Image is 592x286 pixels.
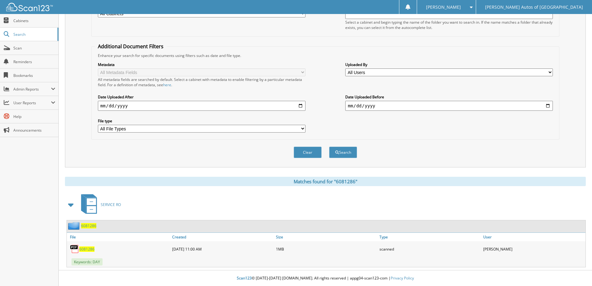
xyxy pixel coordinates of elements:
[98,77,305,87] div: All metadata fields are searched by default. Select a cabinet with metadata to enable filtering b...
[485,5,583,9] span: [PERSON_NAME] Autos of [GEOGRAPHIC_DATA]
[13,100,51,105] span: User Reports
[329,147,357,158] button: Search
[98,118,305,124] label: File type
[378,233,482,241] a: Type
[13,73,55,78] span: Bookmarks
[237,275,252,281] span: Scan123
[345,20,553,30] div: Select a cabinet and begin typing the name of the folder you want to search in. If the name match...
[98,62,305,67] label: Metadata
[101,202,121,207] span: SERVICE RO
[482,243,585,255] div: [PERSON_NAME]
[378,243,482,255] div: scanned
[274,243,378,255] div: 1MB
[98,101,305,111] input: start
[95,43,167,50] legend: Additional Document Filters
[345,101,553,111] input: end
[391,275,414,281] a: Privacy Policy
[13,87,51,92] span: Admin Reports
[171,243,274,255] div: [DATE] 11:00 AM
[68,222,81,230] img: folder2.png
[482,233,585,241] a: User
[13,18,55,23] span: Cabinets
[294,147,322,158] button: Clear
[13,59,55,64] span: Reminders
[345,94,553,100] label: Date Uploaded Before
[6,3,53,11] img: scan123-logo-white.svg
[95,53,556,58] div: Enhance your search for specific documents using filters such as date and file type.
[59,271,592,286] div: © [DATE]-[DATE] [DOMAIN_NAME]. All rights reserved | appg04-scan123-com |
[13,128,55,133] span: Announcements
[77,192,121,217] a: SERVICE RO
[98,94,305,100] label: Date Uploaded After
[163,82,171,87] a: here
[79,246,94,252] a: 6081286
[345,62,553,67] label: Uploaded By
[71,258,103,265] span: Keywords: DAY
[13,114,55,119] span: Help
[81,223,96,228] a: 6081286
[67,233,171,241] a: File
[13,45,55,51] span: Scan
[13,32,54,37] span: Search
[65,177,586,186] div: Matches found for "6081286"
[274,233,378,241] a: Size
[70,244,79,254] img: PDF.png
[426,5,461,9] span: [PERSON_NAME]
[171,233,274,241] a: Created
[561,256,592,286] iframe: Chat Widget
